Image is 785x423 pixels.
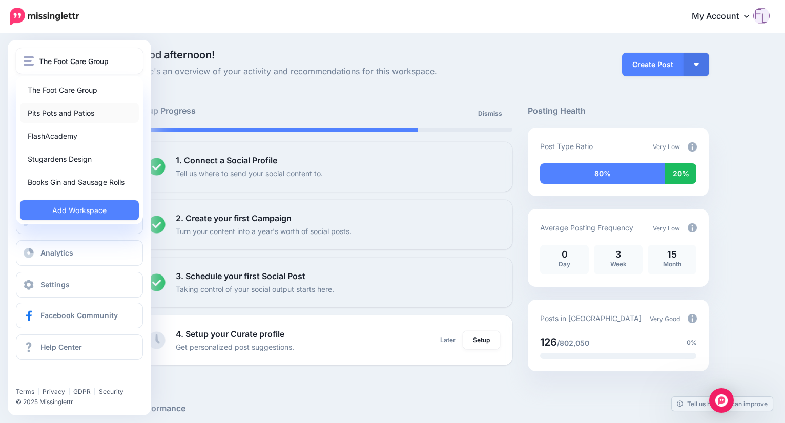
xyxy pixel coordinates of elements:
[68,388,70,395] span: |
[176,283,334,295] p: Taking control of your social output starts here.
[176,225,352,237] p: Turn your content into a year's worth of social posts.
[16,272,143,298] a: Settings
[73,388,91,395] a: GDPR
[20,126,139,146] a: FlashAcademy
[20,149,139,169] a: Stugardens Design
[688,314,697,323] img: info-circle-grey.png
[687,337,697,348] span: 0%
[709,388,734,413] div: Open Intercom Messenger
[528,104,709,117] h5: Posting Health
[653,143,680,151] span: Very Low
[681,4,770,29] a: My Account
[694,63,699,66] img: arrow-down-white.png
[16,388,34,395] a: Terms
[16,397,149,407] li: © 2025 Missinglettr
[176,271,305,281] b: 3. Schedule your first Social Post
[610,260,627,268] span: Week
[622,53,684,76] a: Create Post
[540,163,665,184] div: 80% of your posts in the last 30 days have been from Drip Campaigns
[148,216,166,234] img: checked-circle.png
[16,334,143,360] a: Help Center
[43,388,65,395] a: Privacy
[40,280,70,289] span: Settings
[653,250,691,259] p: 15
[40,248,73,257] span: Analytics
[135,65,513,78] span: Here's an overview of your activity and recommendations for this workspace.
[24,56,34,66] img: menu.png
[16,373,94,383] iframe: Twitter Follow Button
[688,142,697,152] img: info-circle-grey.png
[16,303,143,328] a: Facebook Community
[434,331,462,349] a: Later
[472,104,508,123] a: Dismiss
[545,250,584,259] p: 0
[135,402,709,415] h5: Performance
[20,103,139,123] a: Pits Pots and Patios
[148,158,166,176] img: checked-circle.png
[176,155,277,165] b: 1. Connect a Social Profile
[135,104,324,117] h5: Setup Progress
[540,312,642,324] p: Posts in [GEOGRAPHIC_DATA]
[148,331,166,349] img: clock-grey.png
[37,388,39,395] span: |
[16,48,143,74] button: The Foot Care Group
[99,388,123,395] a: Security
[148,273,166,291] img: checked-circle.png
[650,315,680,323] span: Very Good
[40,311,118,320] span: Facebook Community
[10,8,79,25] img: Missinglettr
[94,388,96,395] span: |
[16,208,143,234] a: Create
[176,329,284,339] b: 4. Setup your Curate profile
[559,260,570,268] span: Day
[540,222,633,234] p: Average Posting Frequency
[176,167,323,179] p: Tell us where to send your social content to.
[557,339,589,347] span: /802,050
[540,140,593,152] p: Post Type Ratio
[540,336,557,348] span: 126
[653,224,680,232] span: Very Low
[463,331,500,349] a: Setup
[39,55,109,67] span: The Foot Care Group
[665,163,696,184] div: 20% of your posts in the last 30 days were manually created (i.e. were not from Drip Campaigns or...
[599,250,637,259] p: 3
[40,343,82,351] span: Help Center
[176,213,292,223] b: 2. Create your first Campaign
[135,49,215,61] span: Good afternoon!
[20,200,139,220] a: Add Workspace
[672,397,773,411] a: Tell us how we can improve
[20,80,139,100] a: The Foot Care Group
[663,260,681,268] span: Month
[16,240,143,266] a: Analytics
[176,341,294,353] p: Get personalized post suggestions.
[688,223,697,232] img: info-circle-grey.png
[20,172,139,192] a: Books Gin and Sausage Rolls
